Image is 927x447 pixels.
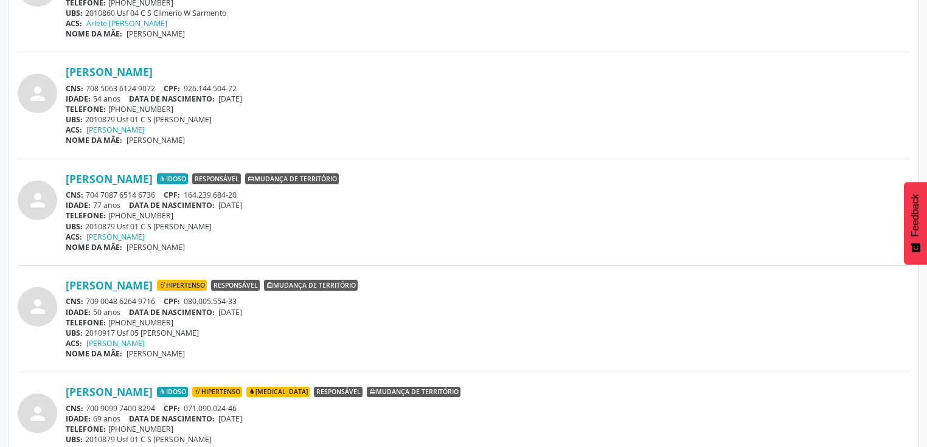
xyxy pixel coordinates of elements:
[184,403,237,414] span: 071.090.024-46
[66,190,83,200] span: CNS:
[218,307,242,317] span: [DATE]
[66,403,83,414] span: CNS:
[66,104,909,114] div: [PHONE_NUMBER]
[184,83,237,94] span: 926.144.504-72
[66,172,153,185] a: [PERSON_NAME]
[66,190,909,200] div: 704 7087 6514 6736
[66,8,909,18] div: 2010860 Usf 04 C S Climerio W Sarmento
[192,173,241,184] span: Responsável
[66,210,106,221] span: TELEFONE:
[129,94,215,104] span: DATA DE NASCIMENTO:
[192,387,242,398] span: Hipertenso
[66,65,153,78] a: [PERSON_NAME]
[86,18,167,29] a: Arlete [PERSON_NAME]
[66,104,106,114] span: TELEFONE:
[66,414,909,424] div: 69 anos
[184,190,237,200] span: 164.239.684-20
[66,221,83,232] span: UBS:
[66,328,909,338] div: 2010917 Usf 05 [PERSON_NAME]
[86,338,145,348] a: [PERSON_NAME]
[66,83,83,94] span: CNS:
[66,307,91,317] span: IDADE:
[66,135,122,145] span: NOME DA MÃE:
[66,94,909,104] div: 54 anos
[157,280,207,291] span: Hipertenso
[66,114,83,125] span: UBS:
[184,296,237,307] span: 080.005.554-33
[164,403,180,414] span: CPF:
[86,232,145,242] a: [PERSON_NAME]
[66,385,153,398] a: [PERSON_NAME]
[27,83,49,105] i: person
[127,135,185,145] span: [PERSON_NAME]
[157,173,188,184] span: Idoso
[66,279,153,292] a: [PERSON_NAME]
[66,125,82,135] span: ACS:
[66,414,91,424] span: IDADE:
[66,94,91,104] span: IDADE:
[218,94,242,104] span: [DATE]
[66,83,909,94] div: 708 5063 6124 9072
[66,210,909,221] div: [PHONE_NUMBER]
[129,414,215,424] span: DATA DE NASCIMENTO:
[66,424,106,434] span: TELEFONE:
[127,242,185,252] span: [PERSON_NAME]
[66,434,909,445] div: 2010879 Usf 01 C S [PERSON_NAME]
[127,29,185,39] span: [PERSON_NAME]
[66,317,909,328] div: [PHONE_NUMBER]
[904,182,927,265] button: Feedback - Mostrar pesquisa
[245,173,339,184] span: Mudança de território
[314,387,363,398] span: Responsável
[66,296,909,307] div: 709 0048 6264 9716
[246,387,310,398] span: [MEDICAL_DATA]
[66,200,909,210] div: 77 anos
[66,29,122,39] span: NOME DA MÃE:
[66,434,83,445] span: UBS:
[129,307,215,317] span: DATA DE NASCIMENTO:
[164,296,180,307] span: CPF:
[66,424,909,434] div: [PHONE_NUMBER]
[27,189,49,211] i: person
[66,114,909,125] div: 2010879 Usf 01 C S [PERSON_NAME]
[66,296,83,307] span: CNS:
[218,200,242,210] span: [DATE]
[66,232,82,242] span: ACS:
[66,307,909,317] div: 50 anos
[66,328,83,338] span: UBS:
[27,296,49,317] i: person
[66,221,909,232] div: 2010879 Usf 01 C S [PERSON_NAME]
[218,414,242,424] span: [DATE]
[66,200,91,210] span: IDADE:
[66,348,122,359] span: NOME DA MÃE:
[164,83,180,94] span: CPF:
[66,18,82,29] span: ACS:
[66,317,106,328] span: TELEFONE:
[86,125,145,135] a: [PERSON_NAME]
[164,190,180,200] span: CPF:
[66,8,83,18] span: UBS:
[66,338,82,348] span: ACS:
[66,403,909,414] div: 700 9099 7400 8294
[910,194,921,237] span: Feedback
[66,242,122,252] span: NOME DA MÃE:
[129,200,215,210] span: DATA DE NASCIMENTO:
[264,280,358,291] span: Mudança de território
[157,387,188,398] span: Idoso
[211,280,260,291] span: Responsável
[127,348,185,359] span: [PERSON_NAME]
[367,387,460,398] span: Mudança de território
